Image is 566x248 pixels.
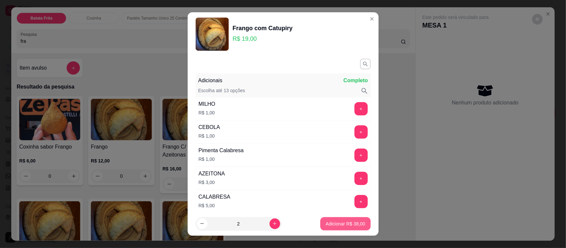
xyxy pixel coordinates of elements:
button: decrease-product-quantity [197,218,208,229]
div: Pimenta Calabresa [199,147,244,155]
button: add [354,149,368,162]
div: MILHO [199,100,216,108]
button: Adicionar R$ 38,00 [320,217,370,230]
button: add [354,102,368,115]
img: product-image [196,18,229,51]
p: Escolha até 13 opções [198,87,245,94]
button: add [354,172,368,185]
p: R$ 1,00 [199,156,244,162]
div: Frango com Catupiry [233,24,293,33]
p: R$ 1,00 [199,109,216,116]
div: CEBOLA [199,123,220,131]
button: increase-product-quantity [270,218,280,229]
button: add [354,125,368,139]
p: R$ 5,00 [199,202,230,209]
div: CALABRESA [199,193,230,201]
button: add [354,195,368,208]
p: Completo [344,77,368,85]
p: R$ 1,00 [199,133,220,139]
button: Close [367,14,377,24]
div: AZEITONA [199,170,225,178]
p: R$ 3,00 [199,179,225,186]
p: Adicionais [198,77,222,85]
p: R$ 19,00 [233,34,293,43]
p: Adicionar R$ 38,00 [326,220,365,227]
